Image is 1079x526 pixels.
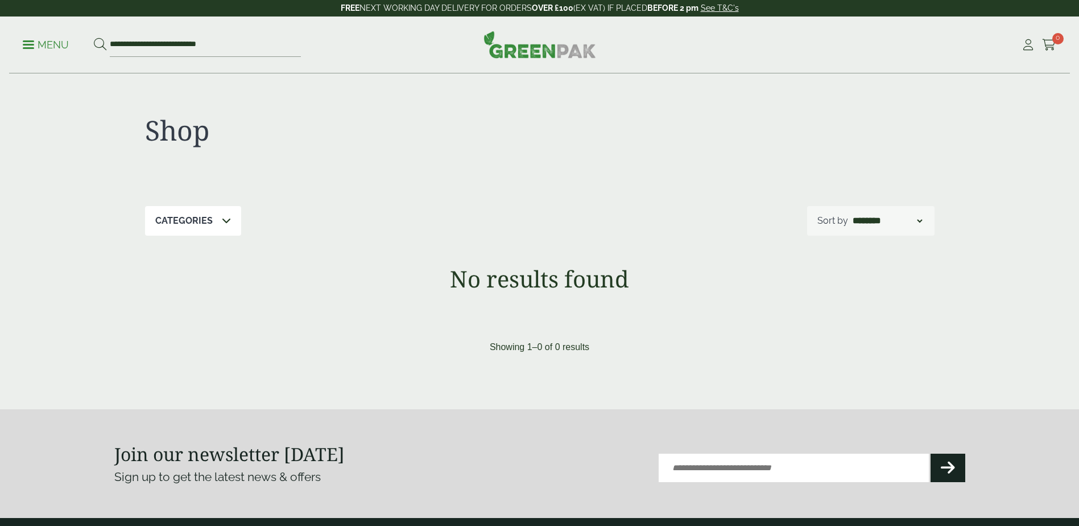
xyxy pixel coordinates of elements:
[647,3,698,13] strong: BEFORE 2 pm
[483,31,596,58] img: GreenPak Supplies
[341,3,359,13] strong: FREE
[145,114,540,147] h1: Shop
[850,214,924,228] select: Shop order
[23,38,69,50] a: Menu
[1042,39,1056,51] i: Cart
[1021,39,1035,51] i: My Account
[114,468,497,486] p: Sign up to get the latest news & offers
[114,265,965,293] h1: No results found
[23,38,69,52] p: Menu
[1052,33,1064,44] span: 0
[701,3,739,13] a: See T&C's
[155,214,213,228] p: Categories
[490,340,589,354] p: Showing 1–0 of 0 results
[1042,36,1056,54] a: 0
[817,214,848,228] p: Sort by
[532,3,573,13] strong: OVER £100
[114,442,345,466] strong: Join our newsletter [DATE]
